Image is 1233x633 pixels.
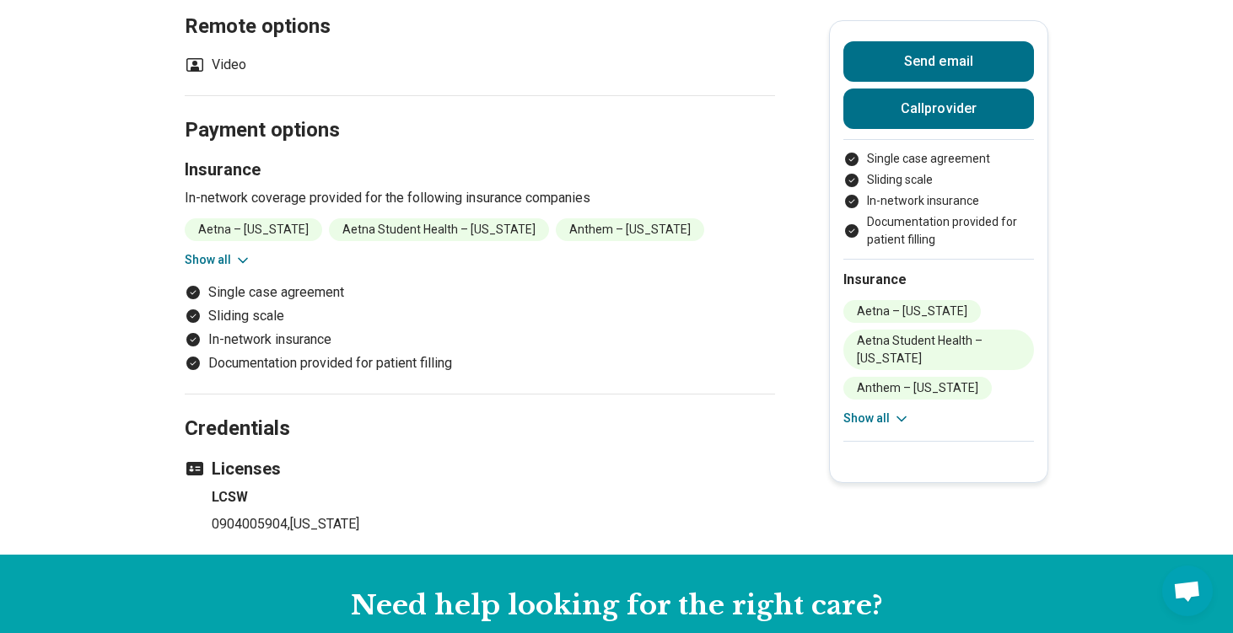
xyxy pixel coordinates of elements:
[185,306,775,326] li: Sliding scale
[185,374,775,443] h2: Credentials
[843,171,1034,189] li: Sliding scale
[13,588,1220,624] h2: Need help looking for the right care?
[843,410,910,427] button: Show all
[185,282,775,373] ul: Payment options
[843,213,1034,249] li: Documentation provided for patient filling
[185,330,775,350] li: In-network insurance
[843,192,1034,210] li: In-network insurance
[185,158,775,181] h3: Insurance
[288,516,359,532] span: , [US_STATE]
[556,218,704,241] li: Anthem – [US_STATE]
[185,251,251,269] button: Show all
[843,41,1034,82] button: Send email
[185,218,322,241] li: Aetna – [US_STATE]
[212,514,775,534] p: 0904005904
[843,89,1034,129] button: Callprovider
[843,377,992,400] li: Anthem – [US_STATE]
[185,353,775,373] li: Documentation provided for patient filling
[843,300,981,323] li: Aetna – [US_STATE]
[843,330,1034,370] li: Aetna Student Health – [US_STATE]
[185,55,246,75] li: Video
[843,150,1034,168] li: Single case agreement
[212,487,775,507] h4: LCSW
[843,150,1034,249] ul: Payment options
[185,282,775,303] li: Single case agreement
[1162,566,1213,616] div: Open chat
[185,188,775,208] p: In-network coverage provided for the following insurance companies
[185,76,775,145] h2: Payment options
[329,218,549,241] li: Aetna Student Health – [US_STATE]
[185,457,775,480] h3: Licenses
[843,270,1034,290] h2: Insurance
